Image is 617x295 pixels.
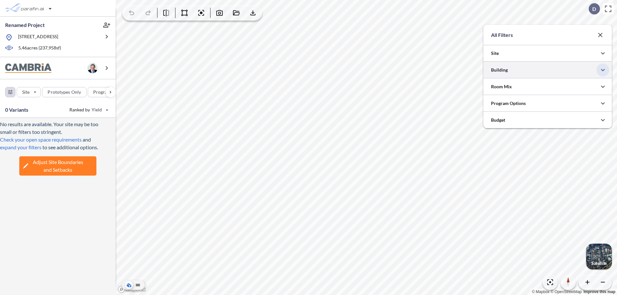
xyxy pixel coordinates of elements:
a: OpenStreetMap [550,290,582,294]
p: Room Mix [491,83,512,90]
button: Ranked by Yield [64,105,112,115]
p: [STREET_ADDRESS] [18,33,58,41]
a: Mapbox homepage [118,286,146,293]
img: Switcher Image [586,244,612,269]
button: Site [17,87,41,97]
button: Switcher ImageSatellite [586,244,612,269]
p: Prototypes Only [48,89,81,95]
button: Program [88,87,122,97]
p: Renamed Project [5,22,45,29]
p: Site [491,50,499,56]
span: Adjust Site Boundaries and Setbacks [33,158,83,174]
p: Budget [491,117,505,123]
p: Program [93,89,111,95]
img: BrandImage [5,63,51,73]
p: 5.46 acres ( 237,958 sf) [18,45,61,52]
button: Aerial View [125,281,133,289]
p: 0 Variants [5,106,29,114]
span: Yield [92,107,102,113]
a: Improve this map [584,290,615,294]
p: D [592,6,596,12]
button: Prototypes Only [42,87,86,97]
button: Site Plan [134,281,142,289]
p: Satellite [591,261,607,266]
p: Site [22,89,30,95]
a: Mapbox [532,290,550,294]
img: user logo [87,63,98,73]
p: All Filters [491,31,513,39]
p: Program Options [491,100,526,107]
button: Adjust Site Boundariesand Setbacks [19,156,96,176]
